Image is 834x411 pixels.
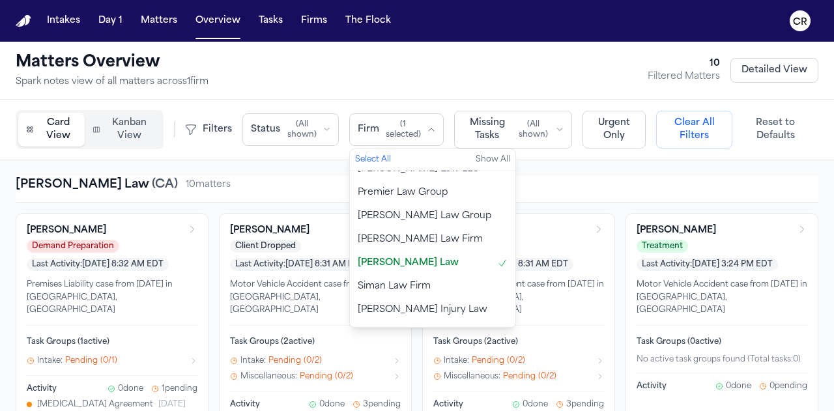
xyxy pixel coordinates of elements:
a: Home [16,15,31,27]
button: Clear All Filters [656,111,732,149]
span: Task Groups ( 0 active) [637,338,721,346]
span: Intake : [240,356,266,366]
div: Toggle Miscellaneous task group [227,370,403,383]
span: 10 matter s [186,178,231,191]
span: Pending [65,356,98,366]
button: [PERSON_NAME] [PERSON_NAME] [350,322,515,358]
span: Filters [203,123,232,136]
p: Motor Vehicle Accident case from [DATE] in [GEOGRAPHIC_DATA], [GEOGRAPHIC_DATA] [433,279,604,317]
span: Pending [268,356,301,366]
div: No active task groups found (Total tasks: 0 ) [637,354,807,365]
p: Spark notes view of all matters across 1 firm [16,76,208,89]
span: Demand Preparation [27,240,119,253]
span: Missing Tasks [463,117,511,143]
button: Premier Law Group [350,181,515,205]
button: Firms [296,9,332,33]
button: [PERSON_NAME] Law Group [350,205,515,228]
span: [DATE] [158,399,186,410]
span: Premier Law Group [358,186,448,199]
span: 3 pending [566,399,604,410]
div: Toggle Miscellaneous task group [431,370,607,383]
h3: [PERSON_NAME] [27,224,106,237]
span: Pending [300,371,332,382]
button: Detailed View [730,58,818,83]
span: Last Activity: [DATE] 8:32 AM EDT [27,258,169,271]
span: Last Activity: [DATE] 8:31 AM EDT [230,258,370,271]
button: Card View [18,113,85,147]
button: Siman Law Firm [350,275,515,298]
span: 1 pending [162,384,197,394]
span: ( 0/1 ) [100,356,117,366]
span: Pending [472,356,504,366]
button: Overview [190,9,246,33]
span: [PERSON_NAME] Law Group [358,210,491,223]
h1: Matters Overview [16,52,208,73]
div: Toggle Intake task group [227,354,403,367]
div: Toggle Intake task group [431,354,607,367]
button: Tasks [253,9,288,33]
span: [PERSON_NAME] Law [358,257,459,270]
span: Task Groups ( 2 active) [230,338,315,346]
button: Show All [476,154,510,165]
span: Activity [230,399,260,410]
span: Intake : [37,356,63,366]
span: 0 pending [769,381,807,391]
span: Activity [27,384,57,394]
button: Day 1 [93,9,128,33]
button: The Flock [340,9,396,33]
span: Firm [358,123,379,136]
span: Last Activity: [DATE] 3:24 PM EDT [637,258,778,271]
span: [PERSON_NAME] Injury Law [358,304,487,317]
span: 0 done [319,399,345,410]
h2: [PERSON_NAME] Law [16,176,178,194]
span: ( 0/2 ) [538,371,556,382]
button: Select All [355,154,391,165]
span: Activity [433,399,463,410]
span: ( 0/2 ) [304,356,322,366]
span: Task Groups ( 2 active) [433,338,518,346]
span: ( CA ) [149,179,178,191]
span: Card View [39,117,77,143]
button: Firm(1 selected) [349,113,444,146]
button: Status(All shown) [242,113,339,146]
span: Pending [503,371,536,382]
span: ( 0/2 ) [335,371,353,382]
button: Kanban View [85,113,160,147]
span: Siman Law Firm [358,280,431,293]
h3: [PERSON_NAME] [230,224,309,237]
button: [PERSON_NAME] Law Firm [350,228,515,251]
div: Filtered Matters [648,70,720,83]
div: Toggle Intake task group [24,354,200,367]
span: ( All shown ) [517,119,551,140]
p: Motor Vehicle Accident case from [DATE] in [GEOGRAPHIC_DATA], [GEOGRAPHIC_DATA] [230,279,401,317]
button: Intakes [42,9,85,33]
span: Activity [637,381,667,391]
span: Miscellaneous : [240,371,297,382]
span: Task Groups ( 1 active) [27,338,109,346]
span: [MEDICAL_DATA] Agreement [37,399,153,410]
span: Treatment [637,240,688,253]
span: ( 1 selected ) [384,119,421,140]
span: 0 done [523,399,548,410]
img: Finch Logo [16,15,31,27]
span: Client Dropped [230,240,301,253]
a: Matters [136,9,182,33]
span: Miscellaneous : [444,371,500,382]
button: Urgent Only [582,111,646,149]
span: Urgent Only [591,117,637,143]
button: Reset to Defaults [732,111,818,148]
span: [PERSON_NAME] Law Firm [358,233,483,246]
h3: [PERSON_NAME] [637,224,716,237]
button: [PERSON_NAME] Injury Law [350,298,515,322]
button: [PERSON_NAME] Law [350,251,515,275]
p: Premises Liability case from [DATE] in [GEOGRAPHIC_DATA], [GEOGRAPHIC_DATA] [27,279,197,317]
span: Intake : [444,356,469,366]
span: Kanban View [106,117,153,143]
span: 0 done [118,384,143,394]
